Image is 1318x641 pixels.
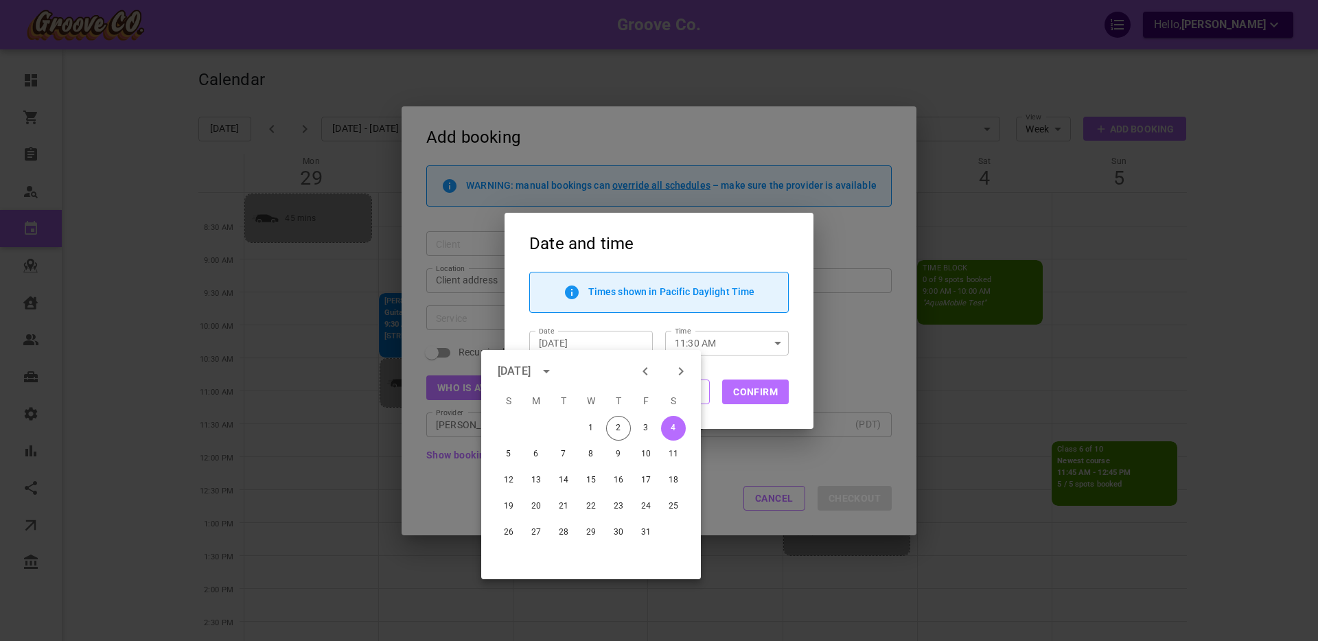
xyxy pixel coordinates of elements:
button: 16 [606,468,631,493]
span: Saturday [661,387,686,415]
p: Times shown in Pacific Daylight Time [588,286,755,297]
button: 13 [524,468,548,493]
button: 18 [661,468,686,493]
button: 10 [634,442,658,467]
button: 8 [579,442,603,467]
button: 5 [496,442,521,467]
button: 31 [634,520,658,545]
button: 6 [524,442,548,467]
button: 14 [551,468,576,493]
span: Thursday [606,387,631,415]
button: 26 [496,520,521,545]
div: [DATE] [498,363,531,380]
button: calendar view is open, switch to year view [535,360,558,383]
span: Sunday [496,387,521,415]
button: 15 [579,468,603,493]
button: 27 [524,520,548,545]
button: 7 [551,442,576,467]
button: 3 [634,416,658,441]
span: Monday [524,387,548,415]
button: 19 [496,494,521,519]
button: 4 [661,416,686,441]
button: 17 [634,468,658,493]
button: 12 [496,468,521,493]
h2: Date and time [505,213,813,272]
button: 28 [551,520,576,545]
span: Friday [634,387,658,415]
button: Previous month [634,360,657,383]
button: 2 [606,416,631,441]
span: Wednesday [579,387,603,415]
button: 20 [524,494,548,519]
button: 29 [579,520,603,545]
button: Next month [669,360,693,383]
button: 22 [579,494,603,519]
button: 9 [606,442,631,467]
button: 30 [606,520,631,545]
button: 24 [634,494,658,519]
span: Tuesday [551,387,576,415]
label: Date [539,326,554,336]
button: 1 [579,416,603,441]
button: 23 [606,494,631,519]
button: Confirm [722,380,789,404]
input: mmm dd, yyyy [539,336,643,349]
button: 25 [661,494,686,519]
button: 21 [551,494,576,519]
label: Time [675,326,691,336]
button: 11 [661,442,686,467]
